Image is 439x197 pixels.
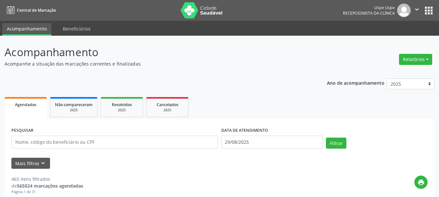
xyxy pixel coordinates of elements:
span: Central de Marcação [17,7,56,13]
div: Página 1 de 31 [11,189,83,195]
i:  [413,6,420,13]
img: img [397,4,411,17]
div: 2025 [151,108,184,113]
span: Não compareceram [55,102,93,107]
input: Selecione um intervalo [221,136,323,149]
button: Relatórios [399,54,432,65]
div: Uspe Uspe [343,5,395,10]
span: Cancelados [157,102,178,107]
div: 2025 [55,108,93,113]
span: Agendados [15,102,36,107]
p: Acompanhamento [5,44,305,60]
span: Resolvidos [112,102,132,107]
div: 2025 [106,108,138,113]
div: de [11,182,83,189]
strong: 565024 marcações agendadas [17,183,83,189]
i: keyboard_arrow_down [39,160,46,167]
button: Filtrar [326,138,346,149]
button: print [414,176,428,189]
a: Acompanhamento [2,23,51,36]
div: 465 itens filtrados [11,176,83,182]
span: Recepcionista da clínica [343,10,395,16]
label: PESQUISAR [11,126,33,136]
p: Ano de acompanhamento [327,79,384,87]
label: DATA DE ATENDIMENTO [221,126,268,136]
button: apps [423,5,434,16]
button: Mais filtroskeyboard_arrow_down [11,158,50,169]
p: Acompanhe a situação das marcações correntes e finalizadas [5,60,305,67]
button:  [411,4,423,17]
input: Nome, código do beneficiário ou CPF [11,136,218,149]
i: print [418,179,425,186]
a: Central de Marcação [5,5,56,16]
a: Beneficiários [58,23,95,34]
